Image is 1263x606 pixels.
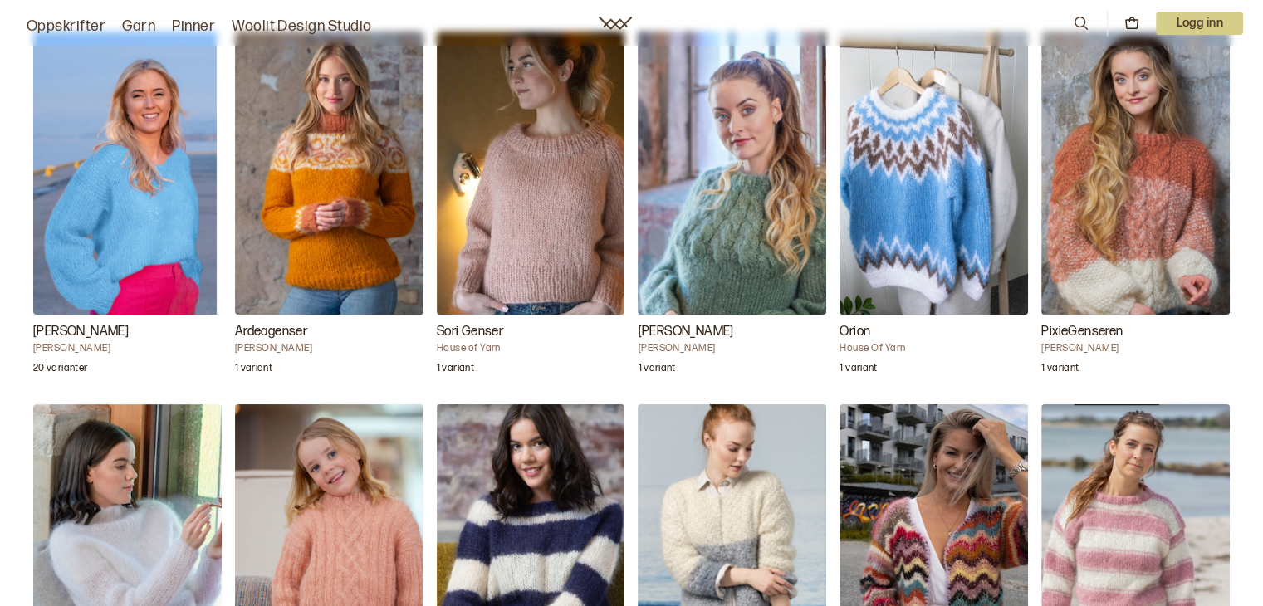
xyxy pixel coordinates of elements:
[172,15,215,38] a: Pinner
[33,32,222,314] img: Brit Frafjord ØrstadvikAmanda genser
[33,362,87,379] p: 20 varianter
[1041,362,1079,379] p: 1 variant
[235,362,272,379] p: 1 variant
[33,322,222,342] h3: [PERSON_NAME]
[1041,322,1230,342] h3: PixieGenseren
[638,362,675,379] p: 1 variant
[599,17,632,30] a: Woolit
[638,32,826,384] a: Jackie Genseren
[437,322,625,342] h3: Sori Genser
[638,32,826,314] img: Brit Frafjord ØrstavikJackie Genseren
[437,342,625,355] h4: House of Yarn
[638,322,826,342] h3: [PERSON_NAME]
[33,342,222,355] h4: [PERSON_NAME]
[232,15,372,38] a: Woolit Design Studio
[235,322,423,342] h3: Ardeagenser
[33,32,222,384] a: Amanda genser
[235,32,423,384] a: Ardeagenser
[840,322,1028,342] h3: Orion
[437,362,474,379] p: 1 variant
[235,342,423,355] h4: [PERSON_NAME]
[1041,342,1230,355] h4: [PERSON_NAME]
[840,32,1028,384] a: Orion
[1041,32,1230,384] a: PixieGenseren
[1156,12,1243,35] p: Logg inn
[437,32,625,314] img: House of YarnSori Genser
[840,342,1028,355] h4: House Of Yarn
[1041,32,1230,314] img: Trine Lise HøysethPixieGenseren
[27,15,105,38] a: Oppskrifter
[235,32,423,314] img: Mari Kalberg SkjævelandArdeagenser
[437,32,625,384] a: Sori Genser
[122,15,155,38] a: Garn
[840,362,877,379] p: 1 variant
[840,32,1028,314] img: House Of YarnOrion
[1156,12,1243,35] button: User dropdown
[638,342,826,355] h4: [PERSON_NAME]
